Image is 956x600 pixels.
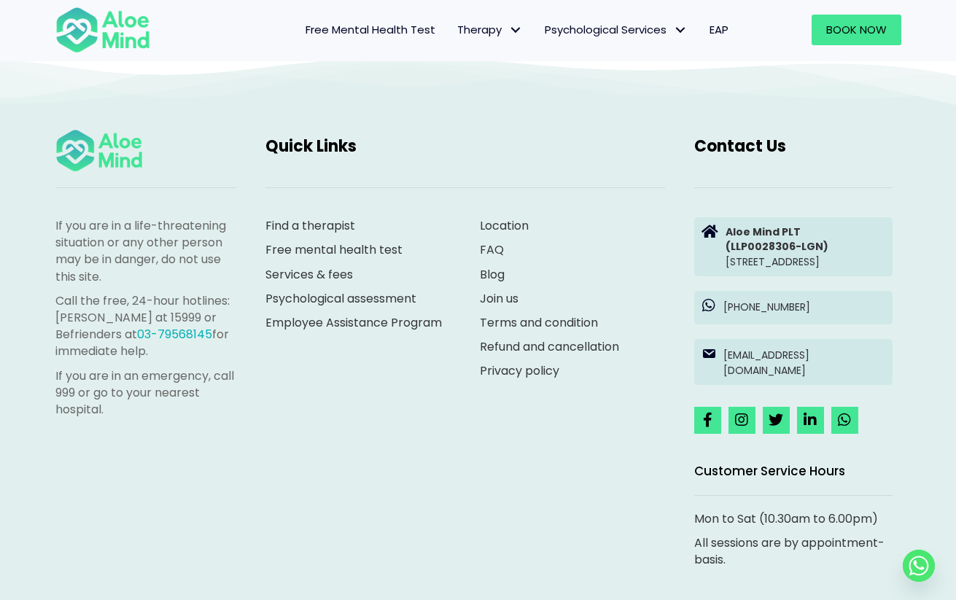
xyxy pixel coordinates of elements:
[826,22,887,37] span: Book Now
[446,15,534,45] a: TherapyTherapy: submenu
[55,217,236,285] p: If you are in a life-threatening situation or any other person may be in danger, do not use this ...
[694,534,893,568] p: All sessions are by appointment-basis.
[265,135,357,157] span: Quick Links
[694,291,893,324] a: [PHONE_NUMBER]
[903,550,935,582] a: Whatsapp
[480,314,598,331] a: Terms and condition
[545,22,688,37] span: Psychological Services
[137,326,212,343] a: 03-79568145
[726,225,801,239] strong: Aloe Mind PLT
[265,241,403,258] a: Free mental health test
[457,22,523,37] span: Therapy
[694,462,845,480] span: Customer Service Hours
[480,338,619,355] a: Refund and cancellation
[265,314,442,331] a: Employee Assistance Program
[265,266,353,283] a: Services & fees
[670,20,691,41] span: Psychological Services: submenu
[694,217,893,276] a: Aloe Mind PLT(LLP0028306-LGN)[STREET_ADDRESS]
[265,217,355,234] a: Find a therapist
[710,22,728,37] span: EAP
[480,266,505,283] a: Blog
[169,15,739,45] nav: Menu
[480,290,518,307] a: Join us
[694,339,893,385] a: [EMAIL_ADDRESS][DOMAIN_NAME]
[694,135,786,157] span: Contact Us
[534,15,699,45] a: Psychological ServicesPsychological Services: submenu
[726,239,828,254] strong: (LLP0028306-LGN)
[55,128,143,173] img: Aloe mind Logo
[306,22,435,37] span: Free Mental Health Test
[723,348,885,378] p: [EMAIL_ADDRESS][DOMAIN_NAME]
[694,510,893,527] p: Mon to Sat (10.30am to 6.00pm)
[55,6,150,54] img: Aloe mind Logo
[480,241,504,258] a: FAQ
[55,367,236,418] p: If you are in an emergency, call 999 or go to your nearest hospital.
[265,290,416,307] a: Psychological assessment
[812,15,901,45] a: Book Now
[505,20,526,41] span: Therapy: submenu
[480,217,529,234] a: Location
[699,15,739,45] a: EAP
[55,292,236,360] p: Call the free, 24-hour hotlines: [PERSON_NAME] at 15999 or Befrienders at for immediate help.
[295,15,446,45] a: Free Mental Health Test
[723,300,885,314] p: [PHONE_NUMBER]
[480,362,559,379] a: Privacy policy
[726,225,885,269] p: [STREET_ADDRESS]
